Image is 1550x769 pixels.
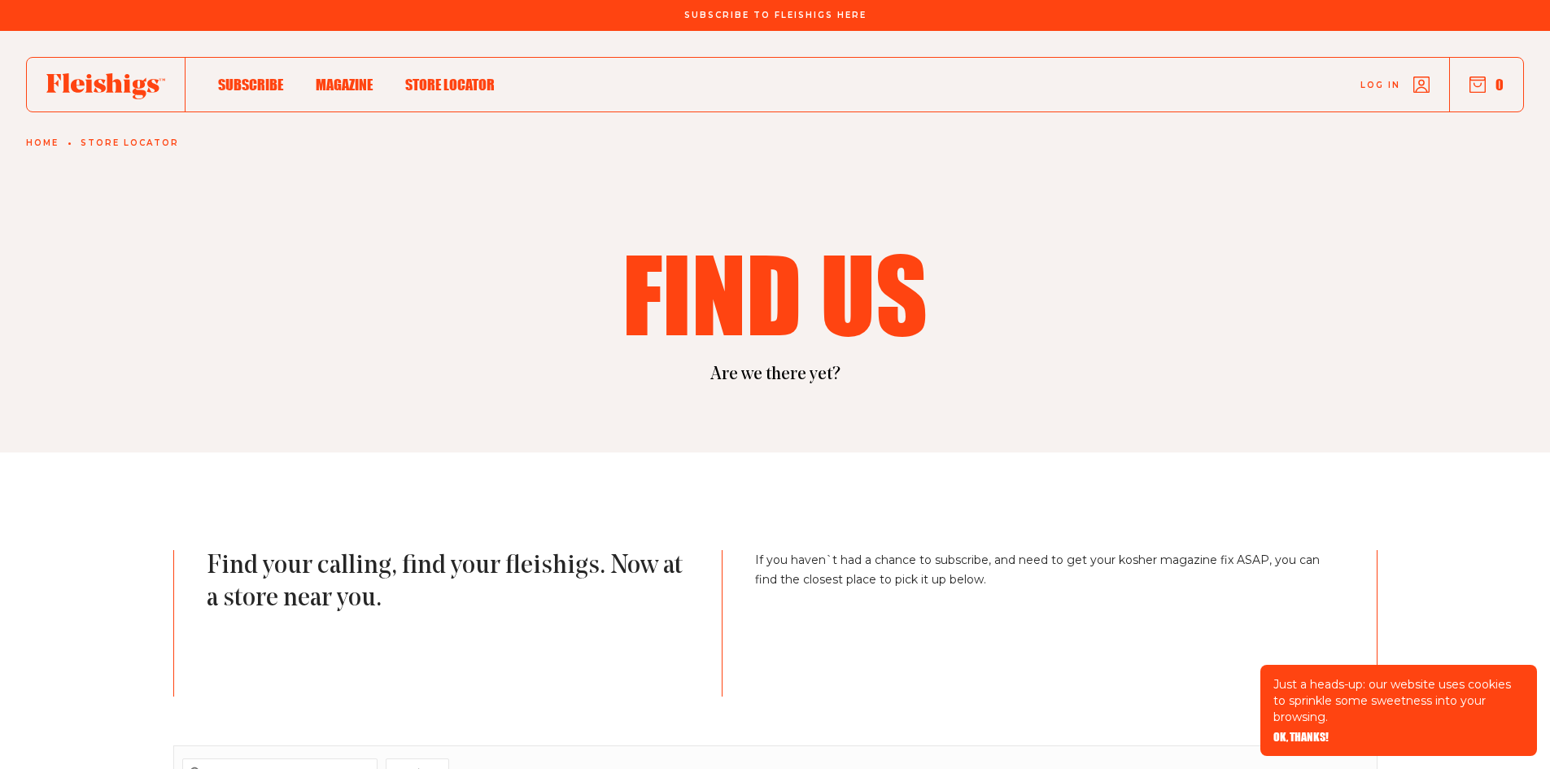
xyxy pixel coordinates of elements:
[1360,79,1400,91] span: Log in
[424,242,1127,343] h1: Find us
[1273,676,1524,725] p: Just a heads-up: our website uses cookies to sprinkle some sweetness into your browsing.
[26,138,59,148] a: Home
[1273,732,1329,743] button: OK, THANKS!
[218,73,283,95] a: Subscribe
[755,550,1343,697] p: If you haven`t had a chance to subscribe, and need to get your kosher magazine fix ASAP, you can ...
[173,363,1378,387] p: Are we there yet?
[681,11,870,19] a: Subscribe To Fleishigs Here
[207,550,690,697] p: Find your calling, find your fleishigs. Now at a store near you.
[684,11,867,20] span: Subscribe To Fleishigs Here
[218,76,283,94] span: Subscribe
[316,73,373,95] a: Magazine
[405,76,495,94] span: Store locator
[405,73,495,95] a: Store locator
[316,76,373,94] span: Magazine
[81,138,179,148] a: Store locator
[1360,76,1430,93] a: Log in
[1469,76,1504,94] button: 0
